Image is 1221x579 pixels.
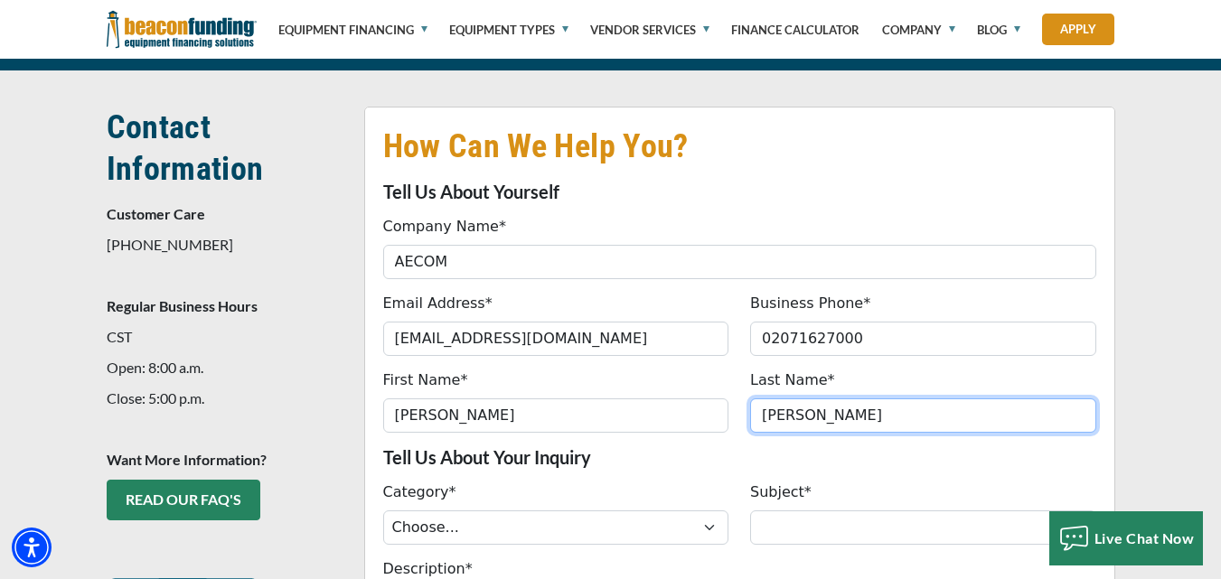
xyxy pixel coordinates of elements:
[107,480,260,520] a: READ OUR FAQ's - open in a new tab
[1049,511,1204,565] button: Live Chat Now
[383,398,729,433] input: John
[107,388,343,409] p: Close: 5:00 p.m.
[750,322,1096,356] input: (555) 555-5555
[750,369,835,391] label: Last Name*
[750,481,812,503] label: Subject*
[383,126,1096,167] h2: How Can We Help You?
[1094,529,1195,546] span: Live Chat Now
[383,216,506,238] label: Company Name*
[383,446,1096,468] p: Tell Us About Your Inquiry
[1042,14,1114,45] a: Apply
[383,293,493,314] label: Email Address*
[383,322,729,356] input: jdoe@gmail.com
[750,398,1096,433] input: Doe
[107,205,205,222] strong: Customer Care
[107,326,343,348] p: CST
[107,234,343,256] p: [PHONE_NUMBER]
[383,369,468,391] label: First Name*
[107,451,267,468] strong: Want More Information?
[383,181,1096,202] p: Tell Us About Yourself
[107,357,343,378] p: Open: 8:00 a.m.
[107,107,343,190] h2: Contact Information
[383,245,1096,279] input: Beacon Funding
[107,297,258,314] strong: Regular Business Hours
[12,528,52,567] div: Accessibility Menu
[383,481,456,503] label: Category*
[750,293,870,314] label: Business Phone*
